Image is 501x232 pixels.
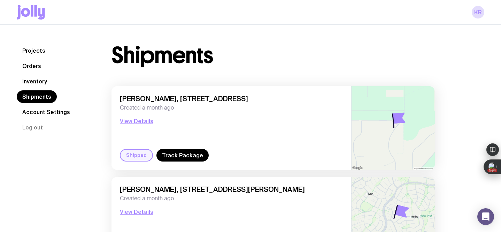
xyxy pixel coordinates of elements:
button: View Details [120,117,153,125]
a: Account Settings [17,106,76,118]
span: Created a month ago [120,104,343,111]
span: [PERSON_NAME], [STREET_ADDRESS][PERSON_NAME] [120,185,343,194]
a: Inventory [17,75,53,88]
h1: Shipments [111,44,213,67]
div: Shipped [120,149,153,162]
img: staticmap [352,86,435,170]
a: KR [472,6,484,18]
span: [PERSON_NAME], [STREET_ADDRESS] [120,95,343,103]
span: Created a month ago [120,195,343,202]
a: Shipments [17,90,57,103]
button: Log out [17,121,48,134]
a: Projects [17,44,51,57]
a: Track Package [156,149,209,162]
a: Orders [17,60,47,72]
div: Open Intercom Messenger [477,208,494,225]
button: View Details [120,208,153,216]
